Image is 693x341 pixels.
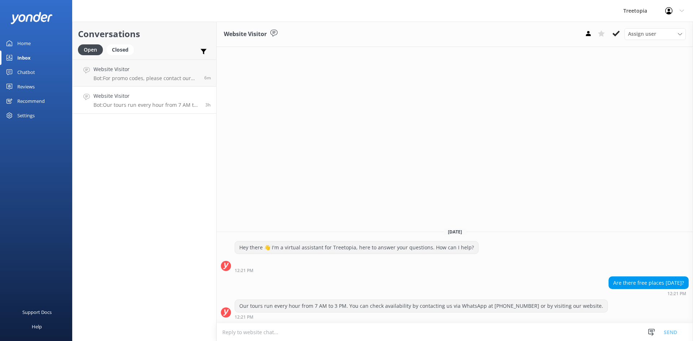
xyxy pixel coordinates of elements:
div: Open [78,44,103,55]
img: yonder-white-logo.png [11,12,52,24]
span: [DATE] [444,229,466,235]
span: 03:18pm 18-Aug-2025 (UTC -06:00) America/Mexico_City [204,75,211,81]
div: Recommend [17,94,45,108]
a: Closed [106,45,138,53]
div: Our tours run every hour from 7 AM to 3 PM. You can check availability by contacting us via Whats... [235,300,607,312]
div: Are there free places [DATE]? [609,277,688,289]
span: 12:21pm 18-Aug-2025 (UTC -06:00) America/Mexico_City [205,102,211,108]
div: Hey there 👋 I'm a virtual assistant for Treetopia, here to answer your questions. How can I help? [235,241,478,254]
strong: 12:21 PM [235,268,253,273]
p: Bot: Our tours run every hour from 7 AM to 3 PM. You can check availability by contacting us via ... [93,102,200,108]
div: Chatbot [17,65,35,79]
div: Support Docs [22,305,52,319]
a: Website VisitorBot:For promo codes, please contact our team directly. You can call us at [PHONE_N... [73,60,216,87]
div: Closed [106,44,134,55]
strong: 12:21 PM [235,315,253,319]
div: Help [32,319,42,334]
div: Assign User [624,28,686,40]
div: Home [17,36,31,51]
h4: Website Visitor [93,65,199,73]
h4: Website Visitor [93,92,200,100]
h3: Website Visitor [224,30,267,39]
div: 12:21pm 18-Aug-2025 (UTC -06:00) America/Mexico_City [609,291,689,296]
div: 12:21pm 18-Aug-2025 (UTC -06:00) America/Mexico_City [235,314,608,319]
div: Reviews [17,79,35,94]
div: Inbox [17,51,31,65]
a: Open [78,45,106,53]
h2: Conversations [78,27,211,41]
p: Bot: For promo codes, please contact our team directly. You can call us at [PHONE_NUMBER] or emai... [93,75,199,82]
strong: 12:21 PM [667,292,686,296]
span: Assign user [628,30,656,38]
a: Website VisitorBot:Our tours run every hour from 7 AM to 3 PM. You can check availability by cont... [73,87,216,114]
div: 12:21pm 18-Aug-2025 (UTC -06:00) America/Mexico_City [235,268,479,273]
div: Settings [17,108,35,123]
